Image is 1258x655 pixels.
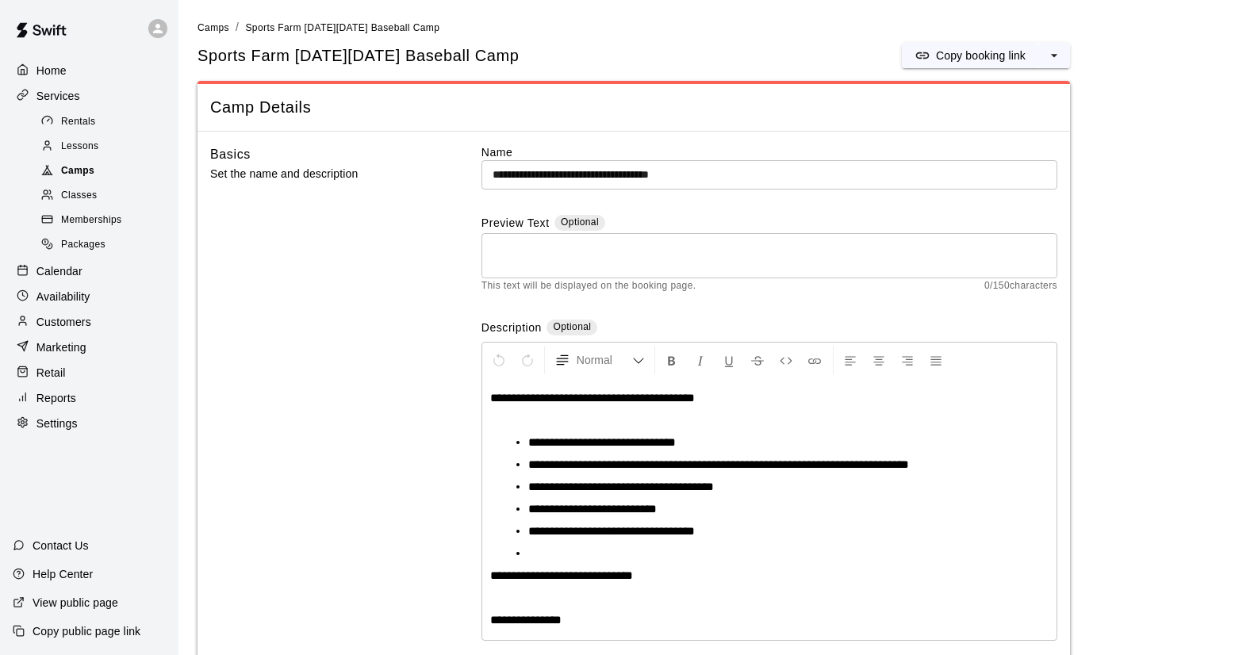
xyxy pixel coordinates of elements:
[481,215,550,233] label: Preview Text
[13,361,166,385] a: Retail
[33,538,89,553] p: Contact Us
[198,19,1239,36] nav: breadcrumb
[922,346,949,374] button: Justify Align
[514,346,541,374] button: Redo
[36,416,78,431] p: Settings
[61,163,94,179] span: Camps
[245,22,439,33] span: Sports Farm [DATE][DATE] Baseball Camp
[13,59,166,82] a: Home
[13,84,166,108] a: Services
[801,346,828,374] button: Insert Link
[198,45,520,67] h5: Sports Farm [DATE][DATE] Baseball Camp
[658,346,685,374] button: Format Bold
[33,595,118,611] p: View public page
[36,289,90,305] p: Availability
[61,114,96,130] span: Rentals
[210,97,1057,118] span: Camp Details
[38,159,178,184] a: Camps
[902,43,1038,68] button: Copy booking link
[481,278,696,294] span: This text will be displayed on the booking page.
[13,285,166,308] a: Availability
[198,21,229,33] a: Camps
[481,144,1057,160] label: Name
[13,259,166,283] a: Calendar
[715,346,742,374] button: Format Underline
[38,209,172,232] div: Memberships
[33,623,140,639] p: Copy public page link
[36,263,82,279] p: Calendar
[33,566,93,582] p: Help Center
[61,139,99,155] span: Lessons
[236,19,239,36] li: /
[837,346,864,374] button: Left Align
[36,88,80,104] p: Services
[36,339,86,355] p: Marketing
[38,234,172,256] div: Packages
[38,109,178,134] a: Rentals
[36,390,76,406] p: Reports
[936,48,1026,63] p: Copy booking link
[13,412,166,435] a: Settings
[38,136,172,158] div: Lessons
[210,164,431,184] p: Set the name and description
[38,184,178,209] a: Classes
[744,346,771,374] button: Format Strikethrough
[38,134,178,159] a: Lessons
[61,213,121,228] span: Memberships
[38,209,178,233] a: Memberships
[485,346,512,374] button: Undo
[61,188,97,204] span: Classes
[902,43,1070,68] div: split button
[553,321,591,332] span: Optional
[36,314,91,330] p: Customers
[577,352,632,368] span: Normal
[687,346,714,374] button: Format Italics
[13,310,166,334] a: Customers
[38,160,172,182] div: Camps
[61,237,105,253] span: Packages
[894,346,921,374] button: Right Align
[198,22,229,33] span: Camps
[36,63,67,79] p: Home
[481,320,542,338] label: Description
[1038,43,1070,68] button: select merge strategy
[38,111,172,133] div: Rentals
[36,365,66,381] p: Retail
[773,346,800,374] button: Insert Code
[865,346,892,374] button: Center Align
[210,144,251,165] h6: Basics
[548,346,651,374] button: Formatting Options
[38,233,178,258] a: Packages
[13,335,166,359] a: Marketing
[13,386,166,410] a: Reports
[561,216,599,228] span: Optional
[38,185,172,207] div: Classes
[984,278,1057,294] span: 0 / 150 characters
